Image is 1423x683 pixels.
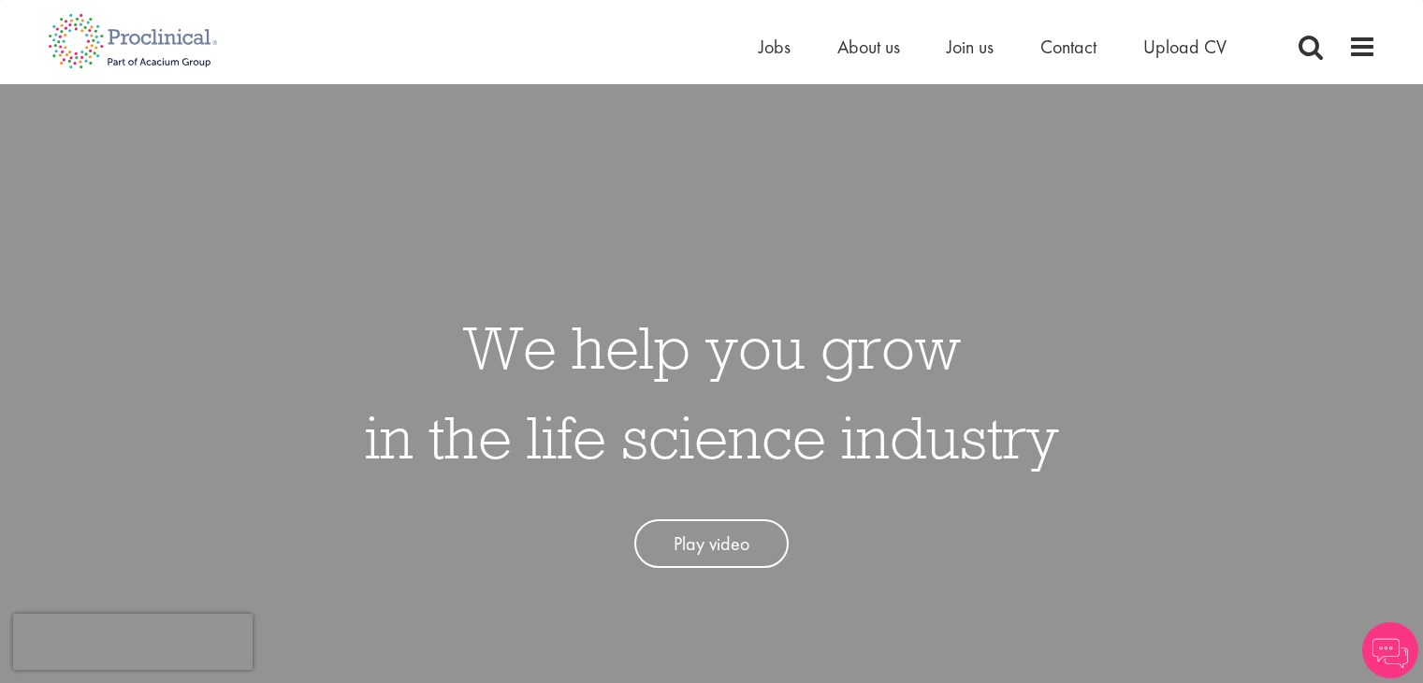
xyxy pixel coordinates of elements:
[1362,622,1418,678] img: Chatbot
[837,35,900,59] a: About us
[1040,35,1096,59] a: Contact
[759,35,791,59] a: Jobs
[1143,35,1227,59] a: Upload CV
[634,519,789,569] a: Play video
[947,35,994,59] a: Join us
[365,302,1059,482] h1: We help you grow in the life science industry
